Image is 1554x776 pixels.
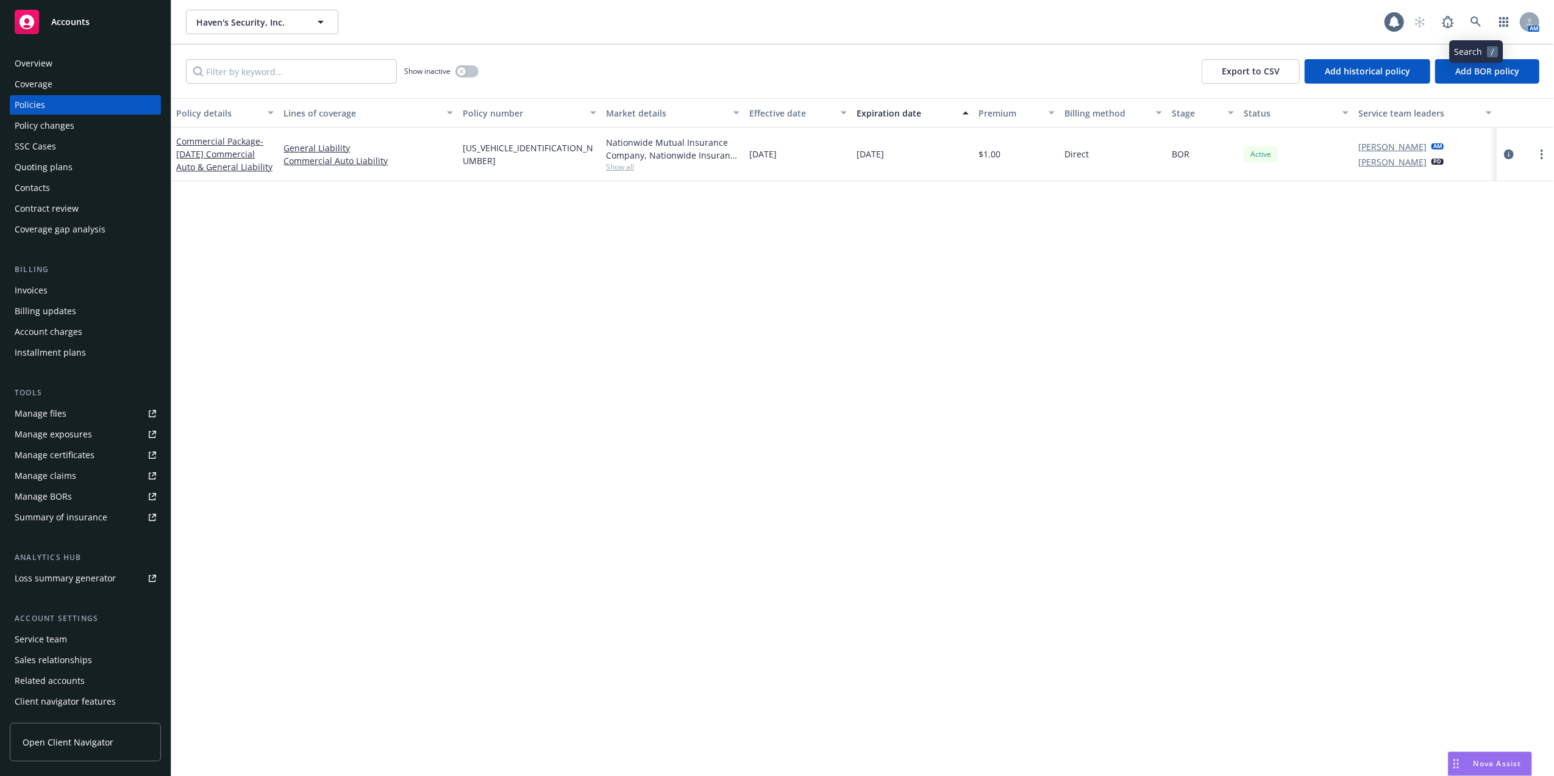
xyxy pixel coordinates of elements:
span: $1.00 [978,148,1000,160]
div: Expiration date [857,107,955,120]
a: Manage exposures [10,425,161,444]
div: Coverage [15,74,52,94]
a: circleInformation [1502,147,1516,162]
a: Contacts [10,178,161,198]
a: Quoting plans [10,157,161,177]
span: BOR [1172,148,1189,160]
a: Policy changes [10,116,161,135]
a: Account charges [10,322,161,342]
div: Stage [1172,107,1221,120]
div: Policy changes [15,116,74,135]
div: Service team leaders [1358,107,1478,120]
a: Client navigator features [10,692,161,711]
span: Add BOR policy [1455,65,1519,77]
a: Report a Bug [1436,10,1460,34]
div: Client navigator features [15,692,116,711]
div: Loss summary generator [15,569,116,588]
a: Commercial Package [176,135,273,173]
button: Add BOR policy [1435,59,1539,84]
span: Export to CSV [1222,65,1280,77]
div: Invoices [15,281,48,300]
a: SSC Cases [10,137,161,156]
a: Invoices [10,281,161,300]
button: Service team leaders [1353,98,1497,128]
span: - [DATE] Commercial Auto & General Liability [176,135,273,173]
span: Add historical policy [1325,65,1410,77]
div: Account settings [10,613,161,625]
div: Overview [15,54,52,73]
button: Lines of coverage [279,98,458,128]
a: Coverage gap analysis [10,220,161,239]
a: General Liability [283,142,453,154]
div: Related accounts [15,671,85,691]
button: Premium [974,98,1060,128]
div: Coverage gap analysis [15,220,105,239]
input: Filter by keyword... [186,59,397,84]
div: Manage exposures [15,425,92,444]
button: Stage [1167,98,1239,128]
span: Show inactive [404,66,451,76]
a: Related accounts [10,671,161,691]
a: Client access [10,713,161,732]
button: Expiration date [852,98,974,128]
a: Installment plans [10,343,161,362]
button: Status [1239,98,1353,128]
div: Lines of coverage [283,107,440,120]
a: Search [1464,10,1488,34]
a: Billing updates [10,301,161,321]
button: Nova Assist [1448,752,1532,776]
span: Active [1249,149,1273,160]
span: Nova Assist [1474,758,1522,769]
button: Policy number [458,98,601,128]
div: Manage claims [15,466,76,486]
a: Policies [10,95,161,115]
div: Drag to move [1449,752,1464,775]
div: Analytics hub [10,551,161,564]
div: Sales relationships [15,650,92,670]
a: Manage certificates [10,445,161,465]
span: [US_VEHICLE_IDENTIFICATION_NUMBER] [463,142,596,167]
div: Account charges [15,322,82,342]
a: Loss summary generator [10,569,161,588]
a: Manage BORs [10,487,161,506]
a: Commercial Auto Liability [283,154,453,167]
a: Start snowing [1408,10,1432,34]
a: Contract review [10,199,161,218]
div: Status [1244,107,1335,120]
a: Switch app [1492,10,1516,34]
a: Overview [10,54,161,73]
a: Service team [10,630,161,649]
button: Billing method [1060,98,1167,128]
div: Contacts [15,178,50,198]
div: Client access [15,713,68,732]
div: Manage certificates [15,445,94,465]
div: Policy number [463,107,583,120]
span: Show all [606,162,740,172]
button: Haven's Security, Inc. [186,10,338,34]
span: Direct [1064,148,1089,160]
a: Summary of insurance [10,508,161,527]
div: Policies [15,95,45,115]
button: Add historical policy [1305,59,1430,84]
div: Quoting plans [15,157,73,177]
div: SSC Cases [15,137,56,156]
button: Market details [601,98,744,128]
span: [DATE] [749,148,777,160]
a: Manage claims [10,466,161,486]
a: Manage files [10,404,161,423]
a: Coverage [10,74,161,94]
div: Contract review [15,199,79,218]
div: Effective date [749,107,833,120]
a: [PERSON_NAME] [1358,156,1427,168]
div: Manage files [15,404,66,423]
button: Effective date [744,98,852,128]
div: Service team [15,630,67,649]
div: Market details [606,107,726,120]
div: Billing [10,264,161,276]
a: Sales relationships [10,650,161,670]
a: Accounts [10,5,161,39]
div: Tools [10,387,161,399]
div: Policy details [176,107,260,120]
span: Haven's Security, Inc. [196,16,302,29]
